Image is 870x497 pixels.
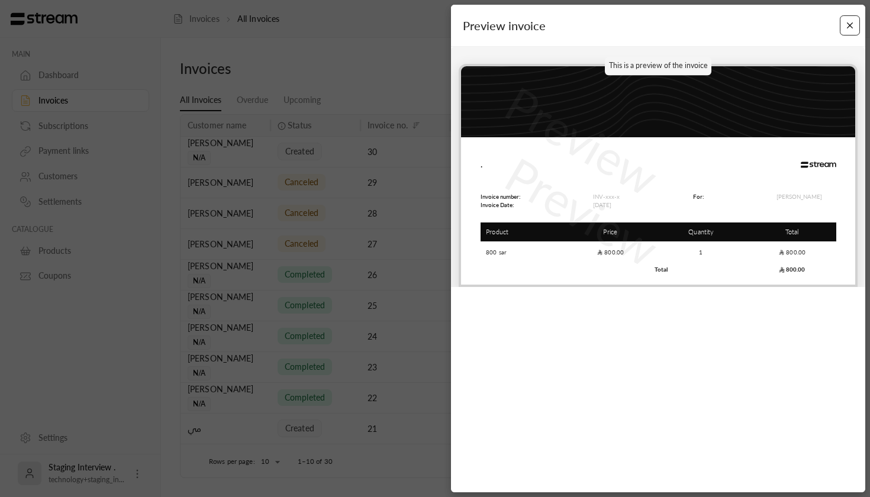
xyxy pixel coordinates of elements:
[481,159,482,171] p: .
[748,222,836,242] th: Total
[655,222,749,242] th: Quantity
[605,57,711,76] p: This is a preview of the invoice
[840,15,861,36] button: Close
[461,66,855,137] img: header.png
[748,243,836,262] td: 800.00
[566,243,654,262] td: 800.00
[481,222,567,242] th: Product
[481,192,520,201] p: Invoice number:
[776,192,836,201] p: [PERSON_NAME]
[655,263,749,275] td: Total
[693,192,704,201] p: For:
[493,68,672,212] p: Preview
[481,201,520,209] p: Invoice Date:
[748,263,836,275] td: 800.00
[463,17,546,34] span: Preview invoice
[481,221,836,277] table: Products
[695,248,707,257] span: 1
[481,243,567,262] td: 800 sar
[801,147,836,183] img: Logo
[493,139,672,283] p: Preview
